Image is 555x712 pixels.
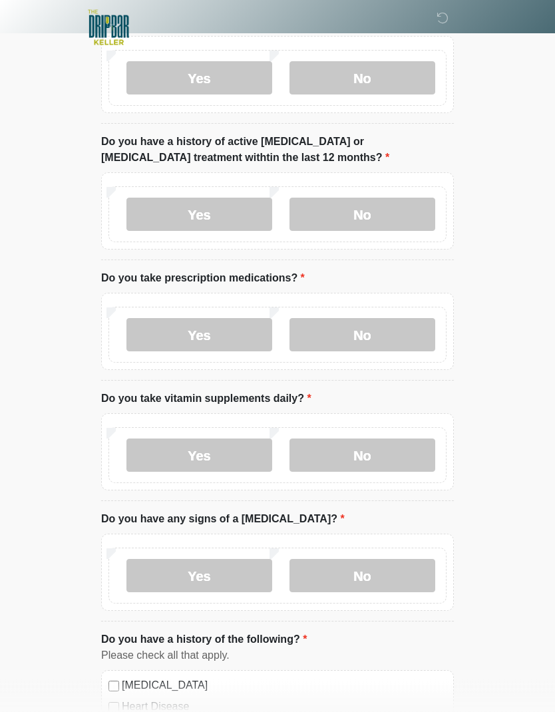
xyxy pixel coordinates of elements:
[101,632,307,648] label: Do you have a history of the following?
[126,198,272,232] label: Yes
[101,512,345,528] label: Do you have any signs of a [MEDICAL_DATA]?
[126,439,272,472] label: Yes
[108,681,119,692] input: [MEDICAL_DATA]
[126,319,272,352] label: Yes
[289,62,435,95] label: No
[101,648,454,664] div: Please check all that apply.
[101,391,311,407] label: Do you take vitamin supplements daily?
[101,134,454,166] label: Do you have a history of active [MEDICAL_DATA] or [MEDICAL_DATA] treatment withtin the last 12 mo...
[126,560,272,593] label: Yes
[88,10,129,45] img: The DRIPBaR - Keller Logo
[289,439,435,472] label: No
[289,198,435,232] label: No
[122,678,447,694] label: [MEDICAL_DATA]
[101,271,305,287] label: Do you take prescription medications?
[126,62,272,95] label: Yes
[289,560,435,593] label: No
[289,319,435,352] label: No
